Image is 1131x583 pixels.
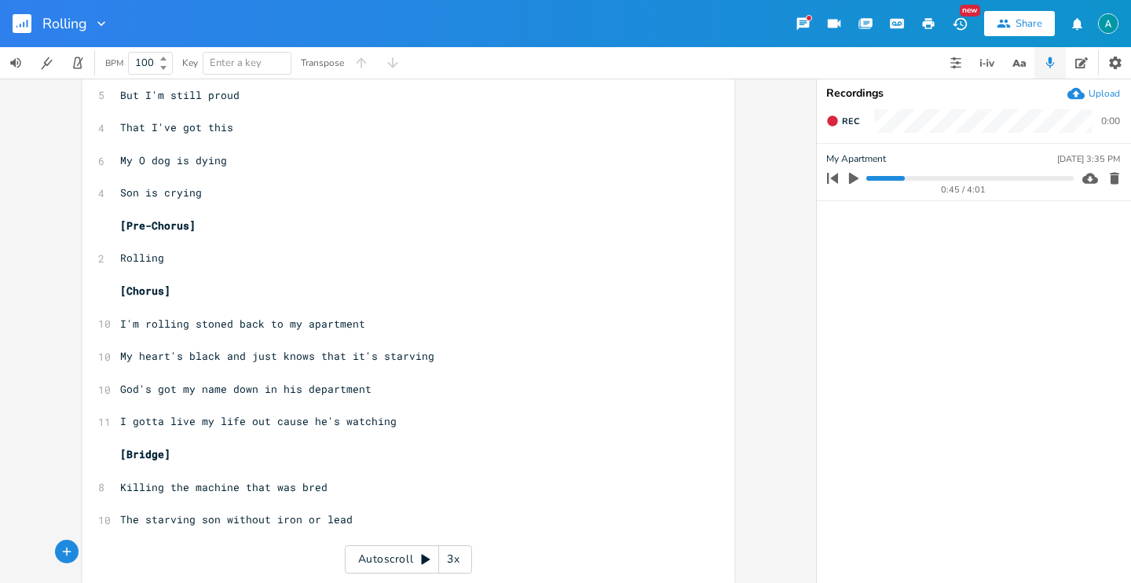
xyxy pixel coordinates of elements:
[1067,85,1120,102] button: Upload
[842,115,859,127] span: Rec
[120,284,170,298] span: [Chorus]
[1098,13,1118,34] img: Alex
[984,11,1055,36] button: Share
[42,16,87,31] span: Rolling
[439,545,467,574] div: 3x
[120,414,397,428] span: I gotta live my life out cause he's watching
[1101,116,1120,126] div: 0:00
[120,120,233,134] span: That I've got this
[820,108,866,134] button: Rec
[120,512,353,526] span: The starving son without iron or lead
[960,5,980,16] div: New
[120,185,202,200] span: Son is crying
[105,59,123,68] div: BPM
[1089,87,1120,100] div: Upload
[120,88,240,102] span: But I'm still proud
[826,88,1122,99] div: Recordings
[120,218,196,233] span: [Pre-Chorus]
[1016,16,1042,31] div: Share
[120,251,164,265] span: Rolling
[120,317,365,331] span: I'm rolling stoned back to my apartment
[120,382,372,396] span: God's got my name down in his department
[182,58,198,68] div: Key
[854,185,1074,194] div: 0:45 / 4:01
[120,447,170,461] span: [Bridge]
[826,152,886,167] span: My Apartment
[210,56,262,70] span: Enter a key
[301,58,344,68] div: Transpose
[944,9,975,38] button: New
[345,545,472,574] div: Autoscroll
[120,349,434,363] span: My heart's black and just knows that it's starving
[120,153,227,167] span: My O dog is dying
[1057,155,1120,163] div: [DATE] 3:35 PM
[120,480,328,494] span: Killing the machine that was bred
